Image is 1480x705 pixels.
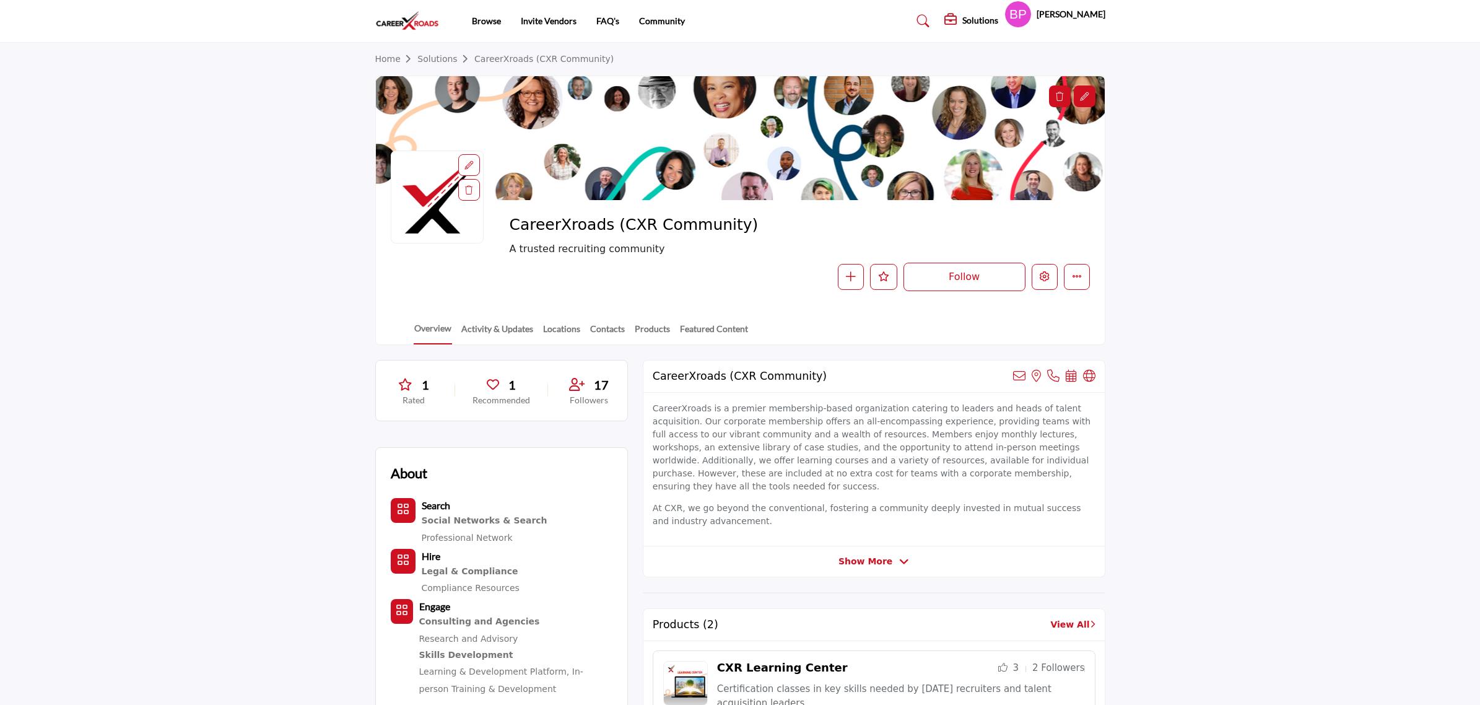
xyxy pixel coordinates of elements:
h5: Solutions [962,15,998,26]
a: Activity & Updates [461,322,534,344]
a: Browse [472,15,501,26]
h2: CareerXroads (CXR Community) [653,370,827,383]
a: Featured Content [679,322,749,344]
a: Products [634,322,671,344]
h5: [PERSON_NAME] [1037,8,1105,20]
div: Resources and services ensuring recruitment practices comply with legal and regulatory requirements. [422,564,520,580]
div: Solutions [944,14,998,28]
h2: Products (2) [653,618,718,631]
button: Edit company [1032,264,1058,290]
a: Skills Development [419,647,612,663]
a: Home [375,54,418,64]
a: Social Networks & Search [422,513,547,529]
a: Contacts [590,322,625,344]
a: Invite Vendors [521,15,577,26]
a: Search [905,11,938,31]
button: More details [1064,264,1090,290]
button: Like [870,264,897,290]
span: A trusted recruiting community [509,242,905,256]
h2: About [391,463,427,483]
a: Learning & Development Platform, [419,667,570,677]
a: CXR Learning Center [717,661,848,674]
a: Overview [414,322,452,344]
p: CareerXroads is a premier membership-based organization catering to leaders and heads of talent a... [653,402,1095,493]
a: Search [422,501,450,511]
button: Category Icon [391,599,413,624]
a: View All [1050,618,1095,631]
span: 1 [508,375,516,394]
p: Followers [565,394,612,406]
b: Hire [422,550,440,562]
div: Aspect Ratio:6:1,Size:1200x200px [1074,85,1095,107]
a: FAQ's [596,15,619,26]
a: Solutions [417,54,474,64]
p: Recommended [472,394,530,406]
a: CareerXroads (CXR Community) [474,54,614,64]
button: Category Icon [391,498,416,523]
span: Show More [838,555,892,568]
p: Rated [391,394,438,406]
a: Professional Network [422,533,513,543]
a: Consulting and Agencies [419,614,612,630]
b: Search [422,499,450,511]
div: Aspect Ratio:1:1,Size:400x400px [458,154,480,176]
button: Show hide supplier dropdown [1004,1,1032,28]
button: Category Icon [391,549,416,574]
a: Hire [422,552,440,562]
a: Locations [542,322,581,344]
span: 3 [1012,662,1019,673]
span: CareerXroads (CXR Community) [509,215,788,235]
a: Research and Advisory [419,634,518,644]
p: At CXR, we go beyond the conventional, fostering a community deeply invested in mutual success an... [653,502,1095,528]
div: Platforms that combine social networking and search capabilities for recruitment and professional... [422,513,547,529]
span: 1 [422,375,429,394]
span: 2 Followers [1032,662,1085,673]
span: 17 [594,375,609,394]
div: Programs and platforms focused on the development and enhancement of professional skills and comp... [419,647,612,663]
b: Engage [419,600,450,612]
a: Compliance Resources [422,583,520,593]
a: Legal & Compliance [422,564,520,580]
a: Community [639,15,685,26]
div: Expert services and agencies providing strategic advice and solutions in talent acquisition and m... [419,614,612,630]
img: site Logo [375,11,446,31]
a: Engage [419,602,450,612]
button: Follow [903,263,1025,291]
